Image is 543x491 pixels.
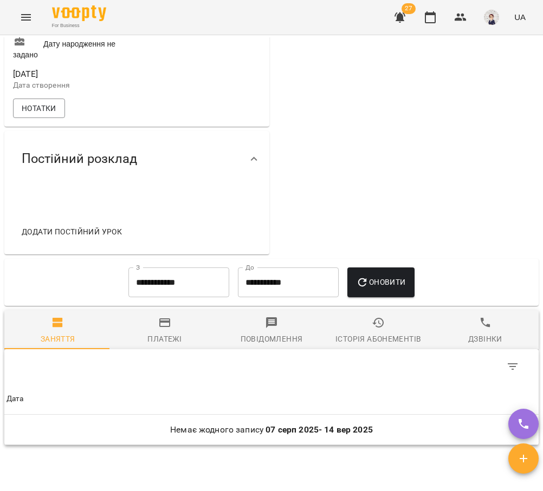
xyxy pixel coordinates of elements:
[266,424,373,435] b: 07 серп 2025 - 14 вер 2025
[356,276,405,289] span: Оновити
[22,150,137,167] span: Постійний розклад
[7,392,24,405] div: Sort
[52,22,106,29] span: For Business
[22,225,122,238] span: Додати постійний урок
[22,102,56,115] span: Нотатки
[41,332,75,345] div: Заняття
[7,423,536,436] p: Немає жодного запису
[13,68,135,81] span: [DATE]
[335,332,421,345] div: Історія абонементів
[510,7,530,27] button: UA
[241,332,303,345] div: Повідомлення
[7,392,536,405] span: Дата
[468,332,502,345] div: Дзвінки
[4,349,539,384] div: Table Toolbar
[347,267,414,298] button: Оновити
[7,392,24,405] div: Дата
[4,131,269,187] div: Постійний розклад
[17,222,126,241] button: Додати постійний урок
[484,10,499,25] img: aa85c507d3ef63538953964a1cec316d.png
[13,4,39,30] button: Menu
[147,332,182,345] div: Платежі
[13,99,65,118] button: Нотатки
[13,80,135,91] p: Дата створення
[514,11,526,23] span: UA
[500,353,526,379] button: Фільтр
[11,31,137,62] div: Дату народження не задано
[402,3,416,14] span: 27
[52,5,106,21] img: Voopty Logo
